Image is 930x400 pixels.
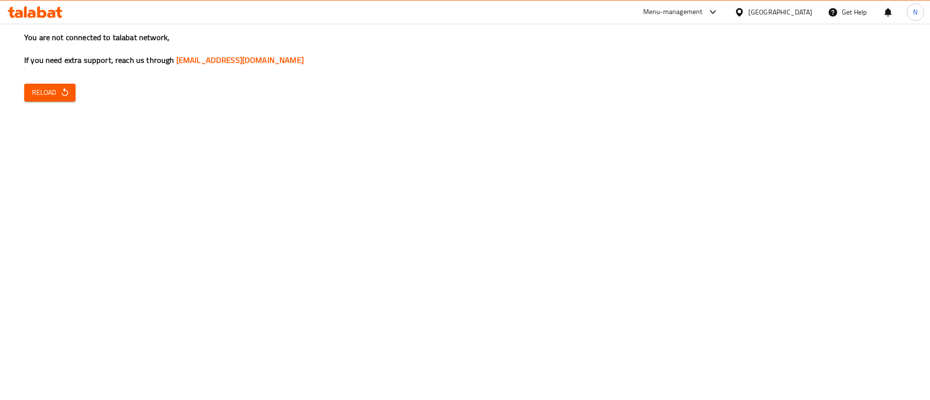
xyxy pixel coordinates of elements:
div: [GEOGRAPHIC_DATA] [748,7,812,17]
div: Menu-management [643,6,703,18]
h3: You are not connected to talabat network, If you need extra support, reach us through [24,32,906,66]
span: Reload [32,87,68,99]
a: [EMAIL_ADDRESS][DOMAIN_NAME] [176,53,304,67]
button: Reload [24,84,76,102]
span: N [913,7,917,17]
